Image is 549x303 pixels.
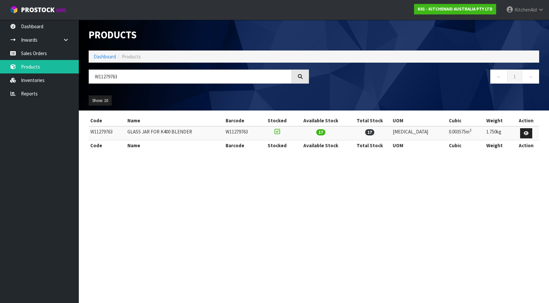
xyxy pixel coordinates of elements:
span: KitchenAid [515,7,537,13]
a: Dashboard [94,53,116,60]
th: Action [513,115,539,126]
span: ProStock [21,6,55,14]
th: Total Stock [348,140,391,151]
a: 1 [507,70,522,84]
td: 0.003575m [447,126,485,140]
span: 17 [365,129,374,135]
h1: Products [89,30,309,41]
td: W11279763 [224,126,261,140]
th: UOM [391,140,447,151]
th: Weight [485,140,513,151]
th: Cubic [447,115,485,126]
th: Available Stock [293,115,348,126]
strong: K01 - KITCHENAID AUSTRALIA PTY LTD [418,6,493,12]
th: Cubic [447,140,485,151]
th: Barcode [224,140,261,151]
th: Name [126,115,224,126]
nav: Page navigation [319,70,539,86]
th: Barcode [224,115,261,126]
th: Action [513,140,539,151]
button: Show: 10 [89,95,112,106]
td: [MEDICAL_DATA] [391,126,447,140]
th: Code [89,115,126,126]
span: 17 [316,129,325,135]
sup: 3 [470,128,472,132]
span: Products [122,53,141,60]
th: Available Stock [293,140,348,151]
td: 1.750kg [485,126,513,140]
th: Weight [485,115,513,126]
th: UOM [391,115,447,126]
th: Stocked [261,115,293,126]
th: Name [126,140,224,151]
th: Code [89,140,126,151]
th: Total Stock [348,115,391,126]
td: GLASS JAR FOR K400 BLENDER [126,126,224,140]
th: Stocked [261,140,293,151]
a: ← [490,70,508,84]
a: → [522,70,539,84]
img: cube-alt.png [10,6,18,14]
td: W11279763 [89,126,126,140]
input: Search products [89,70,292,84]
small: WMS [56,7,66,13]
